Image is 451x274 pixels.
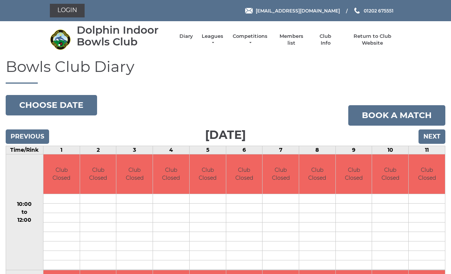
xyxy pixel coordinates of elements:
a: Leagues [201,33,224,47]
td: Club Closed [372,154,408,194]
img: Phone us [354,8,360,14]
h1: Bowls Club Diary [6,58,445,84]
span: 01202 675551 [364,8,394,13]
td: 7 [263,146,299,154]
td: Time/Rink [6,146,43,154]
td: Club Closed [116,154,153,194]
a: Return to Club Website [344,33,401,47]
td: Club Closed [153,154,189,194]
td: 8 [299,146,336,154]
input: Previous [6,129,49,144]
div: Dolphin Indoor Bowls Club [77,24,172,48]
a: Diary [179,33,193,40]
td: Club Closed [409,154,445,194]
input: Next [419,129,445,144]
td: Club Closed [43,154,80,194]
td: 9 [335,146,372,154]
a: Login [50,4,85,17]
td: Club Closed [190,154,226,194]
td: Club Closed [80,154,116,194]
a: Members list [275,33,307,47]
td: 10:00 to 12:00 [6,154,43,270]
a: Phone us 01202 675551 [353,7,394,14]
a: Email [EMAIL_ADDRESS][DOMAIN_NAME] [245,7,340,14]
span: [EMAIL_ADDRESS][DOMAIN_NAME] [256,8,340,13]
img: Email [245,8,253,14]
button: Choose date [6,95,97,115]
td: 6 [226,146,263,154]
td: Club Closed [336,154,372,194]
img: Dolphin Indoor Bowls Club [50,29,71,50]
td: 3 [116,146,153,154]
td: Club Closed [299,154,335,194]
td: Club Closed [263,154,299,194]
a: Club Info [315,33,337,47]
td: 10 [372,146,409,154]
a: Competitions [232,33,268,47]
a: Book a match [348,105,445,126]
td: 1 [43,146,80,154]
td: 4 [153,146,190,154]
td: 2 [80,146,116,154]
td: Club Closed [226,154,263,194]
td: 11 [409,146,445,154]
td: 5 [189,146,226,154]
